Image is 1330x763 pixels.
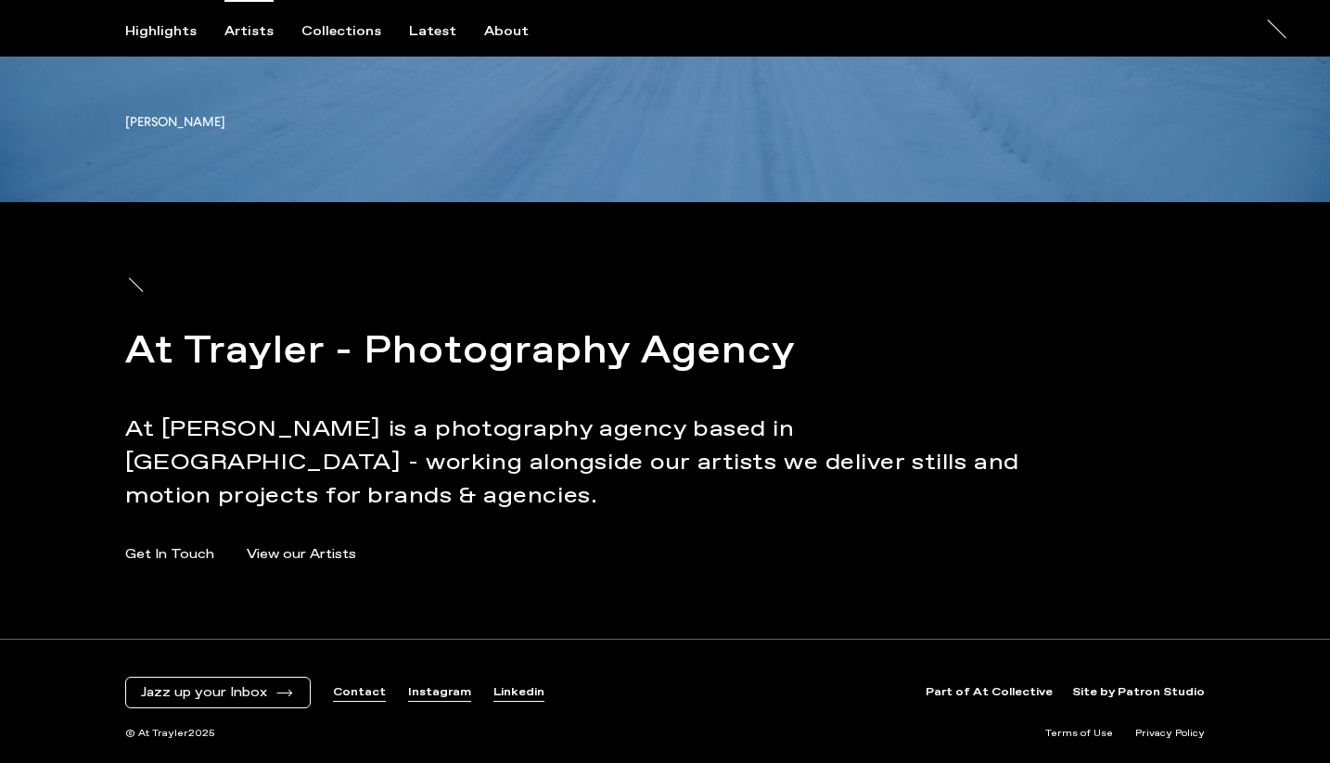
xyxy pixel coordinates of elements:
div: Artists [224,23,274,40]
a: View our Artists [247,545,356,565]
a: Get In Touch [125,545,214,565]
button: Artists [224,23,301,40]
a: Site by Patron Studio [1072,685,1205,701]
button: Collections [301,23,409,40]
button: About [484,23,556,40]
a: Linkedin [493,685,544,701]
a: Terms of Use [1045,727,1113,741]
a: Part of At Collective [926,685,1053,701]
span: Jazz up your Inbox [141,685,267,701]
span: © At Trayler 2025 [125,727,215,741]
button: Jazz up your Inbox [141,685,295,701]
div: About [484,23,529,40]
div: Collections [301,23,381,40]
a: Instagram [408,685,471,701]
h2: At Trayler - Photography Agency [125,324,1042,380]
button: Latest [409,23,484,40]
button: Highlights [125,23,224,40]
a: Contact [333,685,386,701]
div: Highlights [125,23,197,40]
div: Latest [409,23,456,40]
p: At [PERSON_NAME] is a photography agency based in [GEOGRAPHIC_DATA] - working alongside our artis... [125,413,1042,513]
a: Privacy Policy [1135,727,1205,741]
